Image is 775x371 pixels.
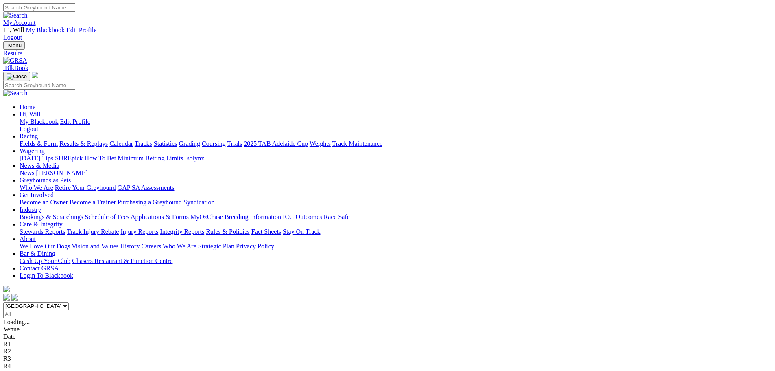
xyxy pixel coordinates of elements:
[20,177,71,184] a: Greyhounds as Pets
[3,57,27,64] img: GRSA
[198,243,234,250] a: Strategic Plan
[3,90,28,97] img: Search
[20,235,36,242] a: About
[20,243,70,250] a: We Love Our Dogs
[118,184,175,191] a: GAP SA Assessments
[3,26,772,41] div: My Account
[20,265,59,272] a: Contact GRSA
[20,147,45,154] a: Wagering
[3,3,75,12] input: Search
[236,243,274,250] a: Privacy Policy
[20,118,772,133] div: Hi, Will
[20,169,772,177] div: News & Media
[3,19,36,26] a: My Account
[3,340,772,348] div: R1
[32,72,38,78] img: logo-grsa-white.png
[3,72,30,81] button: Toggle navigation
[20,162,59,169] a: News & Media
[3,50,772,57] a: Results
[206,228,250,235] a: Rules & Policies
[120,228,158,235] a: Injury Reports
[67,228,119,235] a: Track Injury Rebate
[85,155,116,162] a: How To Bet
[20,184,772,191] div: Greyhounds as Pets
[20,272,73,279] a: Login To Blackbook
[20,155,772,162] div: Wagering
[20,243,772,250] div: About
[5,64,28,71] span: BlkBook
[20,111,41,118] span: Hi, Will
[20,118,59,125] a: My Blackbook
[55,155,83,162] a: SUREpick
[118,199,182,206] a: Purchasing a Greyhound
[3,318,30,325] span: Loading...
[3,41,25,50] button: Toggle navigation
[20,140,58,147] a: Fields & Form
[185,155,204,162] a: Isolynx
[118,155,183,162] a: Minimum Betting Limits
[225,213,281,220] a: Breeding Information
[36,169,87,176] a: [PERSON_NAME]
[59,140,108,147] a: Results & Replays
[3,64,28,71] a: BlkBook
[141,243,161,250] a: Careers
[3,362,772,370] div: R4
[120,243,140,250] a: History
[20,169,34,176] a: News
[332,140,382,147] a: Track Maintenance
[20,228,772,235] div: Care & Integrity
[72,243,118,250] a: Vision and Values
[20,184,53,191] a: Who We Are
[20,125,38,132] a: Logout
[131,213,189,220] a: Applications & Forms
[85,213,129,220] a: Schedule of Fees
[190,213,223,220] a: MyOzChase
[60,118,90,125] a: Edit Profile
[3,26,24,33] span: Hi, Will
[20,228,65,235] a: Stewards Reports
[160,228,204,235] a: Integrity Reports
[20,206,41,213] a: Industry
[72,257,172,264] a: Chasers Restaurant & Function Centre
[3,326,772,333] div: Venue
[227,140,242,147] a: Trials
[283,228,320,235] a: Stay On Track
[20,257,70,264] a: Cash Up Your Club
[323,213,349,220] a: Race Safe
[3,81,75,90] input: Search
[20,111,42,118] a: Hi, Will
[3,294,10,301] img: facebook.svg
[3,12,28,19] img: Search
[135,140,152,147] a: Tracks
[3,286,10,292] img: logo-grsa-white.png
[3,34,22,41] a: Logout
[20,213,772,221] div: Industry
[3,355,772,362] div: R3
[154,140,177,147] a: Statistics
[20,250,55,257] a: Bar & Dining
[70,199,116,206] a: Become a Trainer
[183,199,214,206] a: Syndication
[20,155,53,162] a: [DATE] Tips
[20,199,68,206] a: Become an Owner
[8,42,22,48] span: Menu
[20,133,38,140] a: Racing
[20,213,83,220] a: Bookings & Scratchings
[11,294,18,301] img: twitter.svg
[20,103,35,110] a: Home
[3,333,772,340] div: Date
[20,191,54,198] a: Get Involved
[244,140,308,147] a: 2025 TAB Adelaide Cup
[179,140,200,147] a: Grading
[20,199,772,206] div: Get Involved
[20,257,772,265] div: Bar & Dining
[3,348,772,355] div: R2
[283,213,322,220] a: ICG Outcomes
[7,73,27,80] img: Close
[3,310,75,318] input: Select date
[163,243,196,250] a: Who We Are
[109,140,133,147] a: Calendar
[26,26,65,33] a: My Blackbook
[251,228,281,235] a: Fact Sheets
